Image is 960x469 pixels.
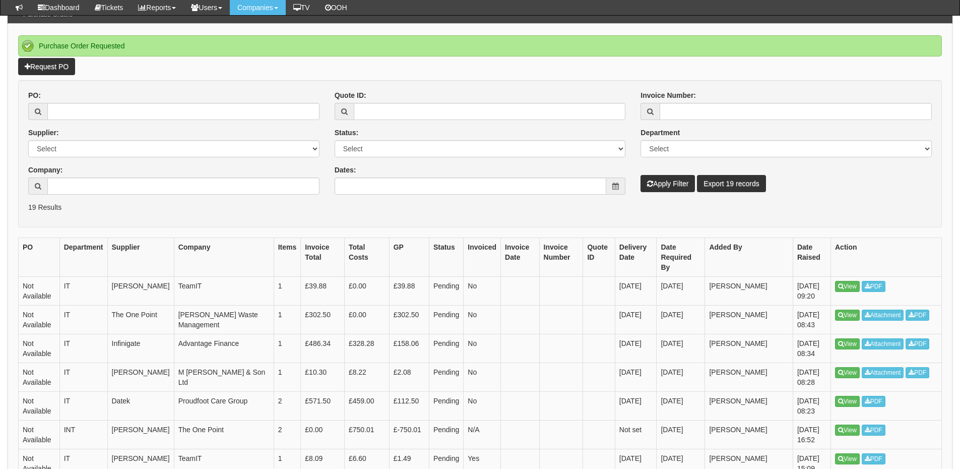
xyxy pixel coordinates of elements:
[793,391,830,420] td: [DATE] 08:23
[59,305,107,334] td: IT
[793,238,830,276] th: Date Raised
[862,338,904,349] a: Attachment
[28,90,41,100] label: PO:
[19,363,60,391] td: Not Available
[906,338,929,349] a: PDF
[344,363,389,391] td: £8.22
[615,420,657,449] td: Not set
[107,363,174,391] td: [PERSON_NAME]
[705,238,793,276] th: Added By
[19,334,60,363] td: Not Available
[274,391,301,420] td: 2
[18,58,75,75] a: Request PO
[59,334,107,363] td: IT
[389,276,429,305] td: £39.88
[18,35,942,56] div: Purchase Order Requested
[174,334,274,363] td: Advantage Finance
[107,238,174,276] th: Supplier
[464,305,501,334] td: No
[174,276,274,305] td: TeamIT
[344,391,389,420] td: £459.00
[389,363,429,391] td: £2.08
[301,334,345,363] td: £486.34
[19,276,60,305] td: Not Available
[657,334,705,363] td: [DATE]
[174,391,274,420] td: Proudfoot Care Group
[615,334,657,363] td: [DATE]
[583,238,615,276] th: Quote ID
[615,305,657,334] td: [DATE]
[59,363,107,391] td: IT
[705,391,793,420] td: [PERSON_NAME]
[335,165,356,175] label: Dates:
[429,276,463,305] td: Pending
[615,391,657,420] td: [DATE]
[705,363,793,391] td: [PERSON_NAME]
[107,420,174,449] td: [PERSON_NAME]
[107,334,174,363] td: Infinigate
[862,425,885,436] a: PDF
[19,420,60,449] td: Not Available
[793,276,830,305] td: [DATE] 09:20
[862,281,885,292] a: PDF
[657,391,705,420] td: [DATE]
[28,128,59,138] label: Supplier:
[641,128,680,138] label: Department
[59,238,107,276] th: Department
[274,305,301,334] td: 1
[19,391,60,420] td: Not Available
[429,334,463,363] td: Pending
[657,420,705,449] td: [DATE]
[301,238,345,276] th: Invoice Total
[835,396,860,407] a: View
[862,453,885,464] a: PDF
[835,453,860,464] a: View
[862,367,904,378] a: Attachment
[501,238,539,276] th: Invoice Date
[389,334,429,363] td: £158.06
[429,305,463,334] td: Pending
[389,238,429,276] th: GP
[657,363,705,391] td: [DATE]
[705,276,793,305] td: [PERSON_NAME]
[429,238,463,276] th: Status
[835,310,860,321] a: View
[301,305,345,334] td: £302.50
[389,420,429,449] td: £-750.01
[657,276,705,305] td: [DATE]
[59,276,107,305] td: IT
[107,276,174,305] td: [PERSON_NAME]
[464,420,501,449] td: N/A
[793,363,830,391] td: [DATE] 08:28
[615,363,657,391] td: [DATE]
[174,305,274,334] td: [PERSON_NAME] Waste Management
[19,238,60,276] th: PO
[274,363,301,391] td: 1
[793,420,830,449] td: [DATE] 16:52
[705,420,793,449] td: [PERSON_NAME]
[301,276,345,305] td: £39.88
[835,338,860,349] a: View
[344,420,389,449] td: £750.01
[274,276,301,305] td: 1
[705,334,793,363] td: [PERSON_NAME]
[59,391,107,420] td: IT
[429,363,463,391] td: Pending
[697,175,766,192] a: Export 19 records
[174,238,274,276] th: Company
[705,305,793,334] td: [PERSON_NAME]
[862,396,885,407] a: PDF
[19,305,60,334] td: Not Available
[835,367,860,378] a: View
[906,367,929,378] a: PDF
[335,128,358,138] label: Status:
[906,310,929,321] a: PDF
[344,305,389,334] td: £0.00
[274,238,301,276] th: Items
[429,420,463,449] td: Pending
[344,276,389,305] td: £0.00
[464,276,501,305] td: No
[641,175,695,192] button: Apply Filter
[28,202,932,212] p: 19 Results
[835,281,860,292] a: View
